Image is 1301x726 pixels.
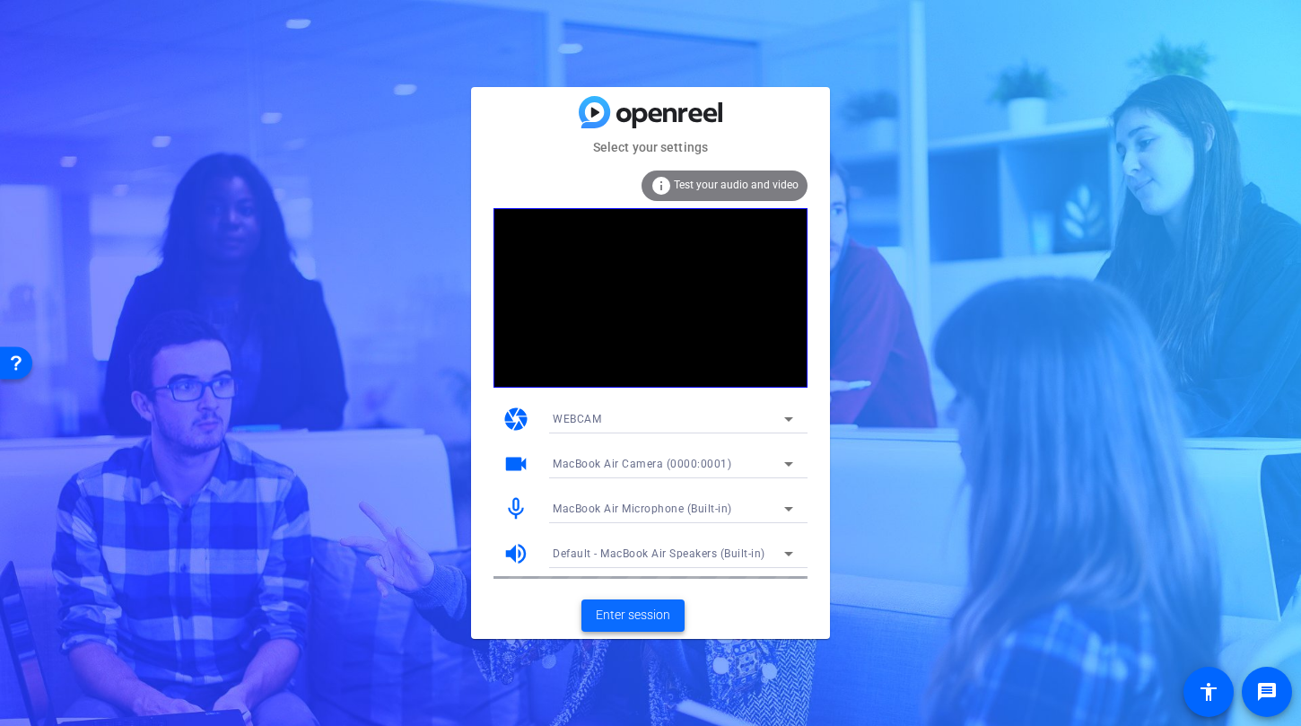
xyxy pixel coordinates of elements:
[502,450,529,477] mat-icon: videocam
[502,495,529,522] mat-icon: mic_none
[553,503,732,515] span: MacBook Air Microphone (Built-in)
[581,599,685,632] button: Enter session
[650,175,672,197] mat-icon: info
[1198,681,1219,703] mat-icon: accessibility
[553,413,601,425] span: WEBCAM
[596,606,670,625] span: Enter session
[553,547,765,560] span: Default - MacBook Air Speakers (Built-in)
[674,179,799,191] span: Test your audio and video
[1256,681,1278,703] mat-icon: message
[579,96,722,127] img: blue-gradient.svg
[502,540,529,567] mat-icon: volume_up
[502,406,529,433] mat-icon: camera
[471,137,830,157] mat-card-subtitle: Select your settings
[553,458,731,470] span: MacBook Air Camera (0000:0001)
